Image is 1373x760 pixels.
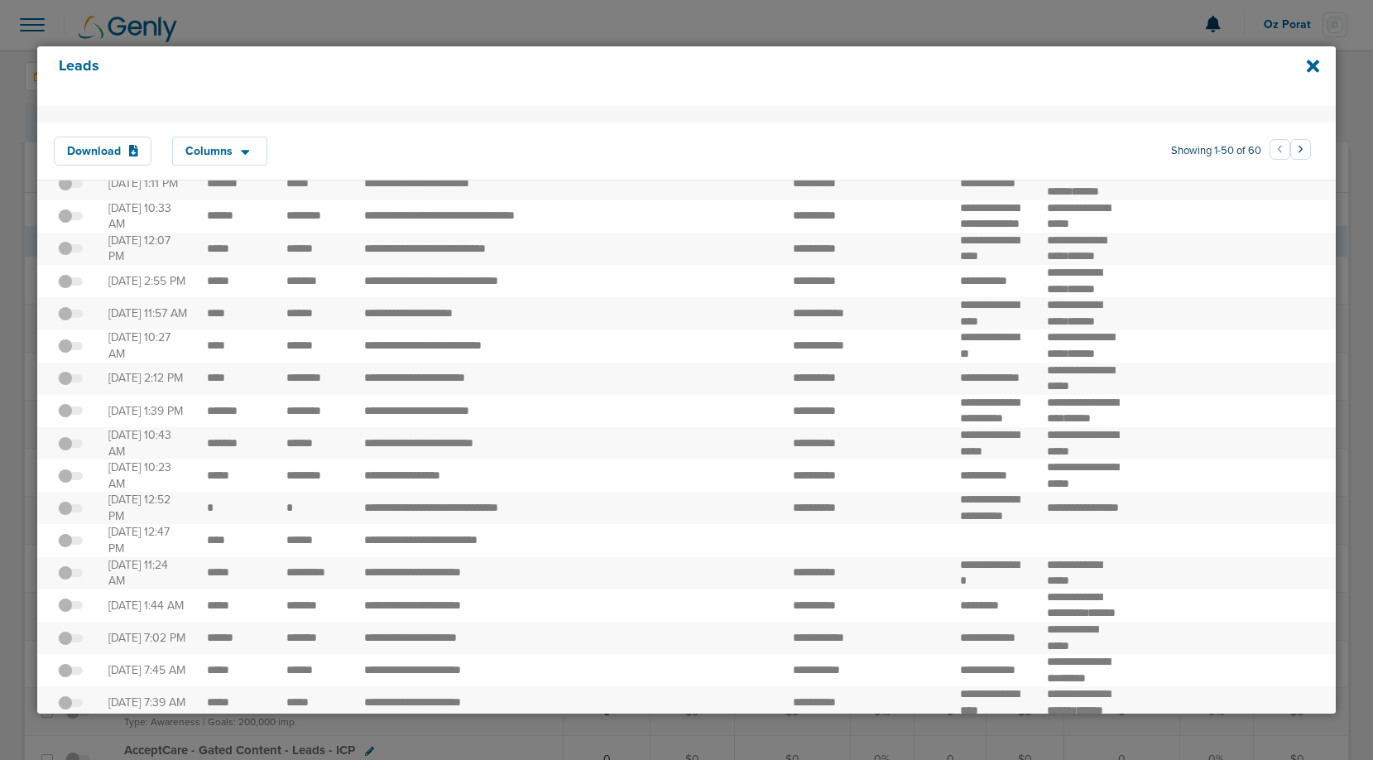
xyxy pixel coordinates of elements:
[185,146,233,157] span: Columns
[98,459,197,492] td: [DATE] 10:23 AM
[98,492,197,524] td: [DATE] 12:52 PM
[1290,139,1311,160] button: Go to next page
[98,200,197,233] td: [DATE] 10:33 AM
[1270,142,1311,161] ul: Pagination
[98,329,197,362] td: [DATE] 10:27 AM
[98,233,197,265] td: [DATE] 12:07 PM
[98,363,197,395] td: [DATE] 2:12 PM
[54,137,151,166] button: Download
[98,167,197,200] td: [DATE] 1:11 PM
[98,686,197,719] td: [DATE] 7:39 AM
[59,57,1193,95] h4: Leads
[98,557,197,589] td: [DATE] 11:24 AM
[1171,144,1261,158] span: Showing 1-50 of 60
[98,622,197,654] td: [DATE] 7:02 PM
[98,395,197,427] td: [DATE] 1:39 PM
[98,265,197,297] td: [DATE] 2:55 PM
[98,524,197,556] td: [DATE] 12:47 PM
[98,589,197,622] td: [DATE] 1:44 AM
[98,654,197,686] td: [DATE] 7:45 AM
[98,297,197,329] td: [DATE] 11:57 AM
[98,427,197,459] td: [DATE] 10:43 AM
